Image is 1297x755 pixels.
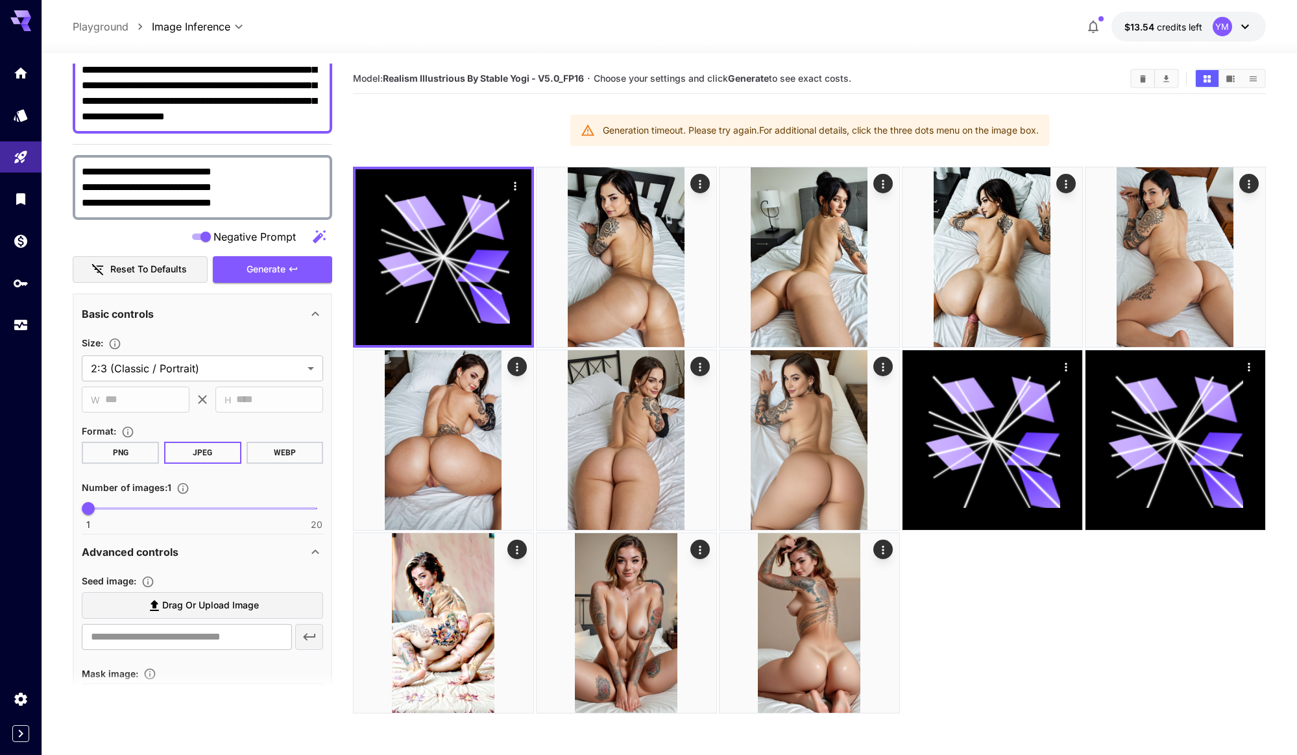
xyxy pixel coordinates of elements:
[507,540,527,559] div: Actions
[1124,20,1202,34] div: $13.53528
[353,73,584,84] span: Model:
[1196,70,1218,87] button: Show images in grid view
[116,425,139,438] button: Choose the file format for the output image.
[224,392,231,407] span: H
[1239,174,1259,193] div: Actions
[13,65,29,81] div: Home
[82,544,178,560] p: Advanced controls
[594,73,851,84] span: Choose your settings and click to see exact costs.
[152,19,230,34] span: Image Inference
[162,597,259,614] span: Drag or upload image
[587,71,590,86] p: ·
[82,306,154,322] p: Basic controls
[1085,167,1265,347] img: 9k=
[720,167,899,347] img: Z
[82,668,138,679] span: Mask image :
[537,533,716,713] img: 2Q==
[82,482,171,493] span: Number of images : 1
[311,518,322,531] span: 20
[13,691,29,707] div: Settings
[82,592,323,619] label: Drag or upload image
[1056,174,1076,193] div: Actions
[82,536,323,568] div: Advanced controls
[91,392,100,407] span: W
[12,725,29,742] button: Expand sidebar
[213,229,296,245] span: Negative Prompt
[1219,70,1242,87] button: Show images in video view
[1130,69,1179,88] div: Clear ImagesDownload All
[537,350,716,530] img: 2Q==
[82,298,323,330] div: Basic controls
[247,442,324,464] button: WEBP
[1056,357,1076,376] div: Actions
[1111,12,1266,42] button: $13.53528YM
[82,575,136,586] span: Seed image :
[13,317,29,333] div: Usage
[73,19,152,34] nav: breadcrumb
[1242,70,1265,87] button: Show images in list view
[82,665,323,746] div: Seed Image is required!
[537,167,716,347] img: Z
[213,256,332,283] button: Generate
[507,357,527,376] div: Actions
[873,357,893,376] div: Actions
[13,233,29,249] div: Wallet
[86,518,90,531] span: 1
[873,540,893,559] div: Actions
[1213,17,1232,36] div: YM
[720,350,899,530] img: 9k=
[1157,21,1202,32] span: credits left
[354,350,533,530] img: 2Q==
[247,261,285,278] span: Generate
[13,191,29,207] div: Library
[505,176,525,195] div: Actions
[13,149,29,165] div: Playground
[873,174,893,193] div: Actions
[13,107,29,123] div: Models
[903,167,1082,347] img: 2Q==
[82,425,116,437] span: Format :
[690,174,710,193] div: Actions
[728,73,769,84] b: Generate
[1194,69,1266,88] div: Show images in grid viewShow images in video viewShow images in list view
[1132,70,1154,87] button: Clear Images
[164,442,241,464] button: JPEG
[1155,70,1178,87] button: Download All
[91,361,302,376] span: 2:3 (Classic / Portrait)
[1239,357,1259,376] div: Actions
[136,575,160,588] button: Upload a reference image to guide the result. This is needed for Image-to-Image or Inpainting. Su...
[103,337,127,350] button: Adjust the dimensions of the generated image by specifying its width and height in pixels, or sel...
[73,256,208,283] button: Reset to defaults
[82,337,103,348] span: Size :
[690,357,710,376] div: Actions
[354,533,533,713] img: Z
[138,667,162,680] button: Upload a mask image to define the area to edit, or use the Mask Editor to create one from your se...
[82,442,159,464] button: PNG
[383,73,584,84] b: Realism Illustrious By Stable Yogi - V5.0_FP16
[73,19,128,34] a: Playground
[171,482,195,495] button: Specify how many images to generate in a single request. Each image generation will be charged se...
[690,540,710,559] div: Actions
[1124,21,1157,32] span: $13.54
[603,119,1039,142] div: Generation timeout. Please try again. For additional details, click the three dots menu on the im...
[13,275,29,291] div: API Keys
[720,533,899,713] img: 2Q==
